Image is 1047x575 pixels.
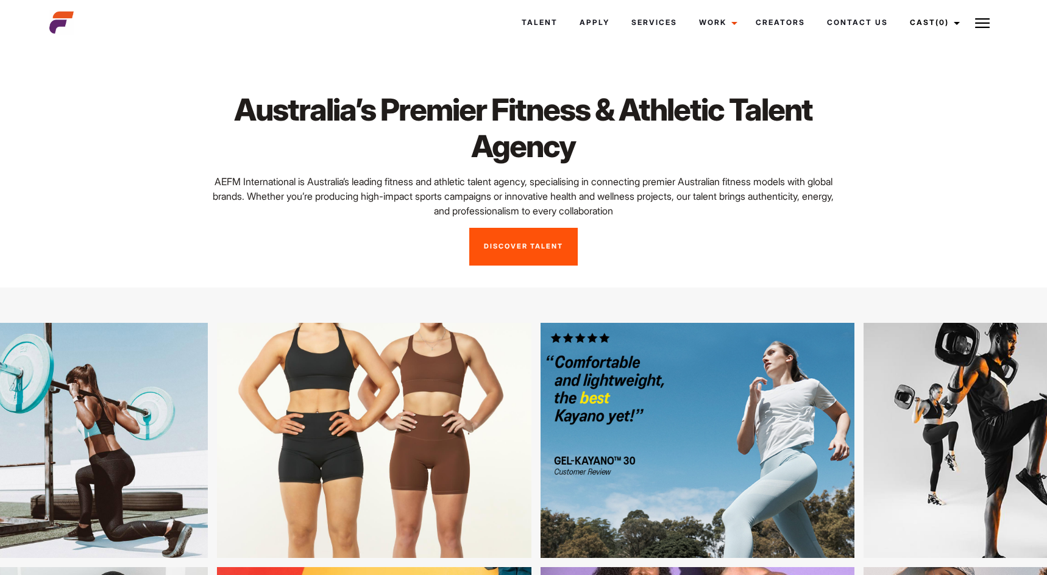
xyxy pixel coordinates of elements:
img: acsSAC [487,323,801,559]
a: Apply [569,6,620,39]
img: Burger icon [975,16,990,30]
a: Cast(0) [899,6,967,39]
img: cropped-aefm-brand-fav-22-square.png [49,10,74,35]
a: Services [620,6,688,39]
a: Creators [745,6,816,39]
span: (0) [935,18,949,27]
a: Talent [511,6,569,39]
h1: Australia’s Premier Fitness & Athletic Talent Agency [210,91,837,164]
a: Contact Us [816,6,899,39]
p: AEFM International is Australia’s leading fitness and athletic talent agency, specialising in con... [210,174,837,218]
a: Work [688,6,745,39]
a: Discover Talent [469,228,578,266]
